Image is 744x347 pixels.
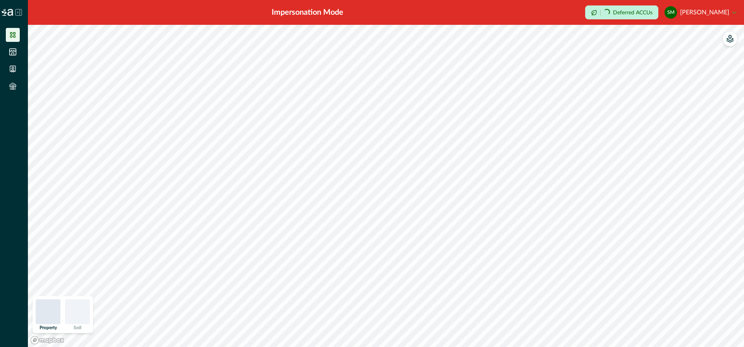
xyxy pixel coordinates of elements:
div: Impersonation Mode [272,7,343,18]
a: Mapbox logo [30,336,64,345]
p: Deferred ACCUs [613,10,653,16]
img: Logo [2,9,13,16]
p: Soil [74,325,81,330]
button: Steve Le Moenic[PERSON_NAME] [665,3,736,22]
p: Property [40,325,57,330]
canvas: Map [28,25,744,347]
